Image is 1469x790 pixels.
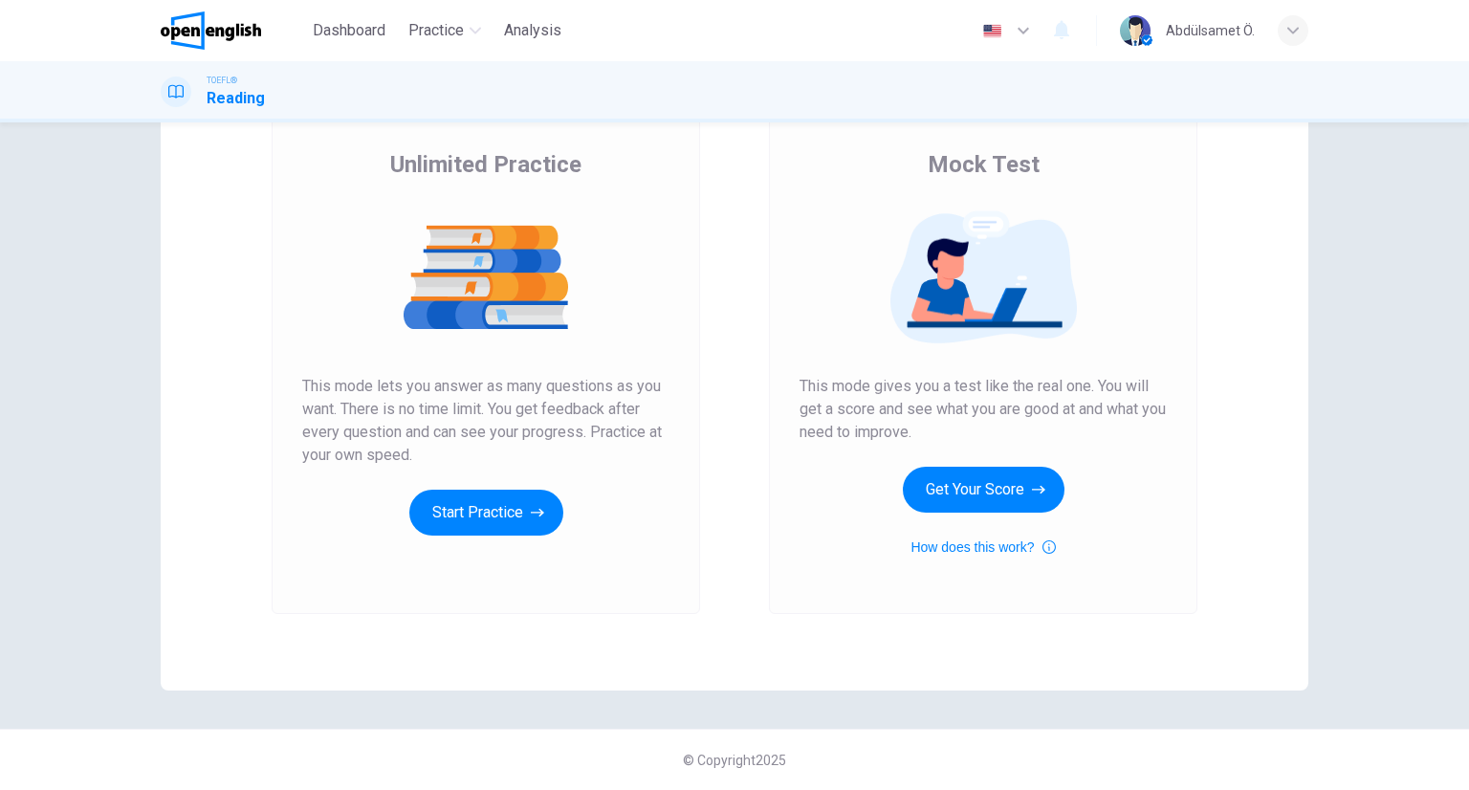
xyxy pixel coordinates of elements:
[409,490,563,536] button: Start Practice
[401,13,489,48] button: Practice
[207,87,265,110] h1: Reading
[1120,15,1151,46] img: Profile picture
[800,375,1167,444] span: This mode gives you a test like the real one. You will get a score and see what you are good at a...
[504,19,561,42] span: Analysis
[683,753,786,768] span: © Copyright 2025
[302,375,669,467] span: This mode lets you answer as many questions as you want. There is no time limit. You get feedback...
[305,13,393,48] button: Dashboard
[928,149,1040,180] span: Mock Test
[207,74,237,87] span: TOEFL®
[910,536,1055,559] button: How does this work?
[161,11,261,50] img: OpenEnglish logo
[390,149,581,180] span: Unlimited Practice
[496,13,569,48] button: Analysis
[903,467,1064,513] button: Get Your Score
[980,24,1004,38] img: en
[1166,19,1255,42] div: Abdülsamet Ö.
[408,19,464,42] span: Practice
[161,11,305,50] a: OpenEnglish logo
[313,19,385,42] span: Dashboard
